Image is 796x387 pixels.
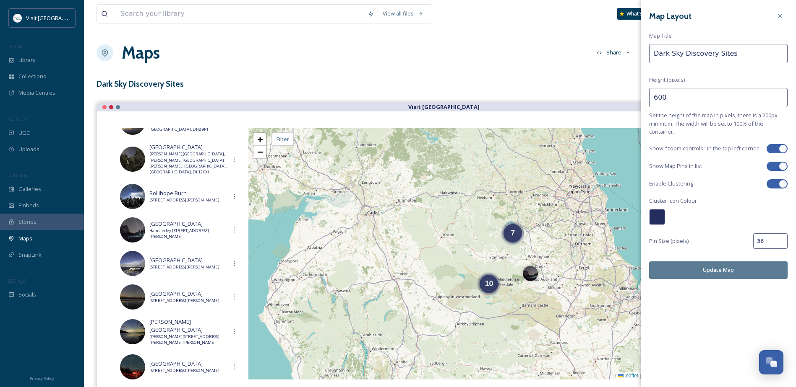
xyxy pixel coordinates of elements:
button: Share [592,44,635,61]
span: Show Map Pins in list [649,162,702,170]
button: Customise [639,44,694,61]
span: Library [18,56,35,64]
span: Privacy Policy [30,376,54,381]
span: UGC [18,129,30,137]
strong: Visit [GEOGRAPHIC_DATA] [408,103,480,111]
span: Maps [18,235,32,243]
a: Leaflet [618,373,638,379]
span: Set the height of the map in pixels, there is a 200px minimum. The width will be set to 100% of t... [649,111,788,136]
span: MEDIA [8,43,23,49]
img: c4f11233-a4bb-4c08-94f1-87f4923fae2a.jpg [120,184,145,209]
span: 10 [485,279,493,288]
span: Uploads [18,145,39,153]
span: SOCIALS [8,278,25,284]
span: WIDGETS [8,172,28,178]
span: − [257,147,263,157]
input: Search your library [116,5,363,23]
button: Open Chat [759,350,783,374]
span: Enable Clustering [649,180,693,188]
img: Hamsterley%2520Forest15.jpg [120,217,145,243]
span: COLLECT [8,116,26,122]
span: Pin Size (pixels) [649,237,689,245]
span: [GEOGRAPHIC_DATA] [149,290,227,298]
div: Filter [271,132,294,146]
img: 0dcae4cb-db70-421f-b440-1dfaa2d9ad9f.jpg [120,251,145,276]
input: My Gallery [649,44,788,63]
span: [GEOGRAPHIC_DATA] [149,256,227,264]
span: Map Title [649,32,672,40]
span: [GEOGRAPHIC_DATA] [149,143,227,151]
div: Map Courtesy of © contributors [616,372,766,379]
span: Media Centres [18,89,55,97]
span: [PERSON_NAME][STREET_ADDRESS][PERSON_NAME][PERSON_NAME] [149,334,227,346]
span: Cluster Icon Colour [649,197,697,205]
span: [STREET_ADDRESS][PERSON_NAME] [149,197,227,203]
span: Visit [GEOGRAPHIC_DATA] [26,14,91,22]
h3: Map Layout [649,10,692,22]
span: [PERSON_NAME][GEOGRAPHIC_DATA], [PERSON_NAME][GEOGRAPHIC_DATA][PERSON_NAME], [GEOGRAPHIC_DATA], [... [149,151,227,175]
span: Galleries [18,185,41,193]
span: [GEOGRAPHIC_DATA] [149,220,227,228]
span: [STREET_ADDRESS][PERSON_NAME] [149,298,227,304]
span: Socials [18,291,36,299]
button: Update Map [649,261,788,279]
span: Hamsterley [STREET_ADDRESS][PERSON_NAME] [149,228,227,240]
h3: Dark Sky Discovery Sites [97,78,184,90]
span: SnapLink [18,251,42,259]
span: Height (pixels) [649,76,685,84]
input: 2 [649,88,788,107]
img: 21828c41-8f68-48db-9db4-8c7d99e0b9b9.jpg [120,284,145,310]
a: Zoom out [253,146,266,158]
a: Maps [122,40,160,65]
span: [PERSON_NAME][GEOGRAPHIC_DATA] [149,318,227,334]
span: 7 [511,229,515,237]
span: | [639,373,641,379]
a: Privacy Policy [30,373,54,383]
img: 3fe60d46-ab8f-4ad2-b8a2-f4b970d7b40c.jpg [120,319,145,344]
span: + [257,134,263,144]
span: [STREET_ADDRESS][PERSON_NAME] [149,368,227,374]
span: [STREET_ADDRESS][PERSON_NAME] [149,264,227,270]
a: What's New [617,8,659,20]
img: 597f389d-8599-40e4-93aa-23c2f1886802.jpg [120,354,145,379]
span: Bollihope Burn [149,189,227,197]
span: Stories [18,218,37,226]
a: Zoom in [253,133,266,146]
div: 10 [480,275,498,293]
span: Embeds [18,201,39,209]
span: Collections [18,72,46,80]
img: 1680077135441.jpeg [13,14,22,22]
span: [GEOGRAPHIC_DATA] [149,360,227,368]
img: High%2520Force4.jpg [120,147,145,172]
div: 7 [504,224,522,243]
a: View all files [378,5,428,22]
span: Show "zoom controls" in the top left corner [649,144,759,152]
